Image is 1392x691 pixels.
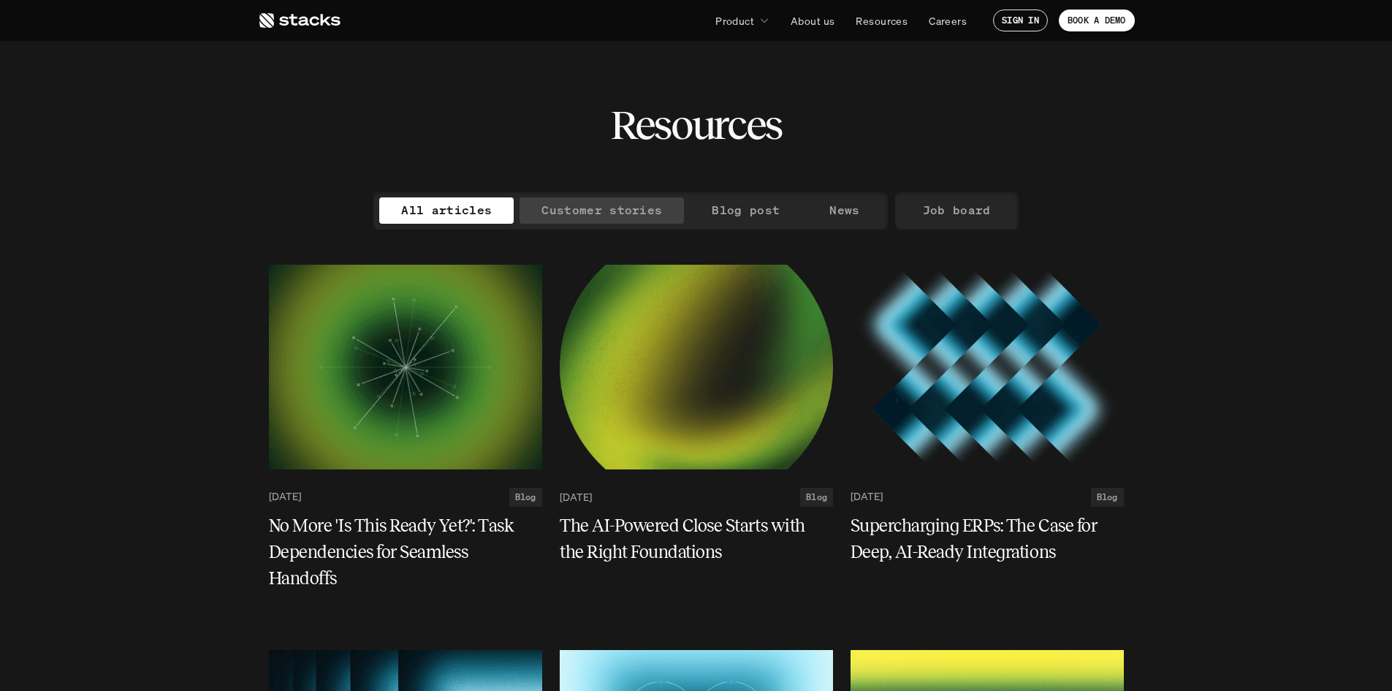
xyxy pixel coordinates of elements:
[690,197,802,224] a: Blog post
[560,513,815,565] h5: The AI-Powered Close Starts with the Right Foundations
[269,513,525,592] h5: No More 'Is This Ready Yet?': Task Dependencies for Seamless Handoffs
[610,102,782,148] h2: Resources
[560,513,833,565] a: The AI-Powered Close Starts with the Right Foundations
[851,488,1124,507] a: [DATE]Blog
[269,513,542,592] a: No More 'Is This Ready Yet?': Task Dependencies for Seamless Handoffs
[515,492,536,502] h2: Blog
[379,197,514,224] a: All articles
[901,197,1013,224] a: Job board
[806,492,827,502] h2: Blog
[993,10,1048,31] a: SIGN IN
[219,66,282,78] a: Privacy Policy
[851,513,1124,565] a: Supercharging ERPs: The Case for Deep, AI-Ready Integrations
[401,200,492,221] p: All articles
[920,7,975,34] a: Careers
[1002,15,1039,26] p: SIGN IN
[807,197,881,224] a: News
[851,491,883,503] p: [DATE]
[269,491,301,503] p: [DATE]
[520,197,684,224] a: Customer stories
[923,200,991,221] p: Job board
[712,200,780,221] p: Blog post
[269,488,542,507] a: [DATE]Blog
[782,7,843,34] a: About us
[1059,10,1135,31] a: BOOK A DEMO
[791,13,834,29] p: About us
[929,13,967,29] p: Careers
[715,13,754,29] p: Product
[829,200,859,221] p: News
[560,491,592,503] p: [DATE]
[856,13,908,29] p: Resources
[1097,492,1118,502] h2: Blog
[851,513,1106,565] h5: Supercharging ERPs: The Case for Deep, AI-Ready Integrations
[847,7,916,34] a: Resources
[560,488,833,507] a: [DATE]Blog
[1068,15,1126,26] p: BOOK A DEMO
[541,200,662,221] p: Customer stories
